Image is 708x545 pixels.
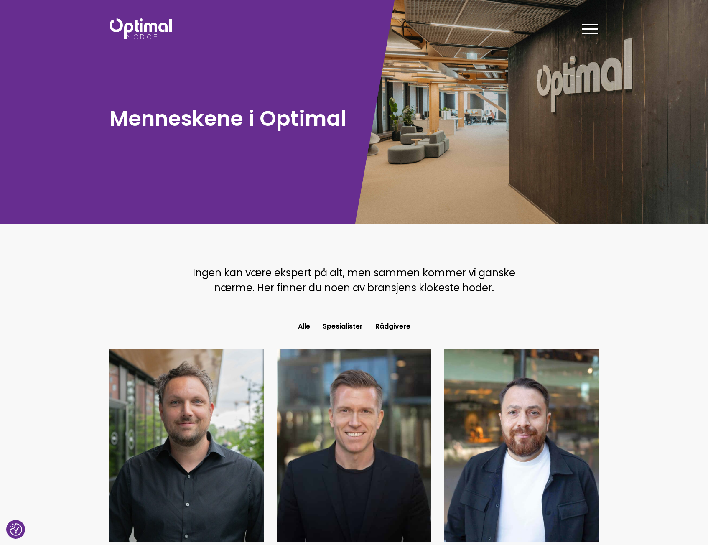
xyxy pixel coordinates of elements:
[10,523,22,536] button: Samtykkepreferanser
[316,319,369,334] button: Spesialister
[193,266,515,295] span: Ingen kan være ekspert på alt, men sammen kommer vi ganske nærme. Her finner du noen av bransjens...
[10,523,22,536] img: Revisit consent button
[110,105,350,132] h1: Menneskene i Optimal
[292,319,316,334] button: Alle
[110,18,172,39] img: Optimal Norge
[369,319,417,334] button: Rådgivere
